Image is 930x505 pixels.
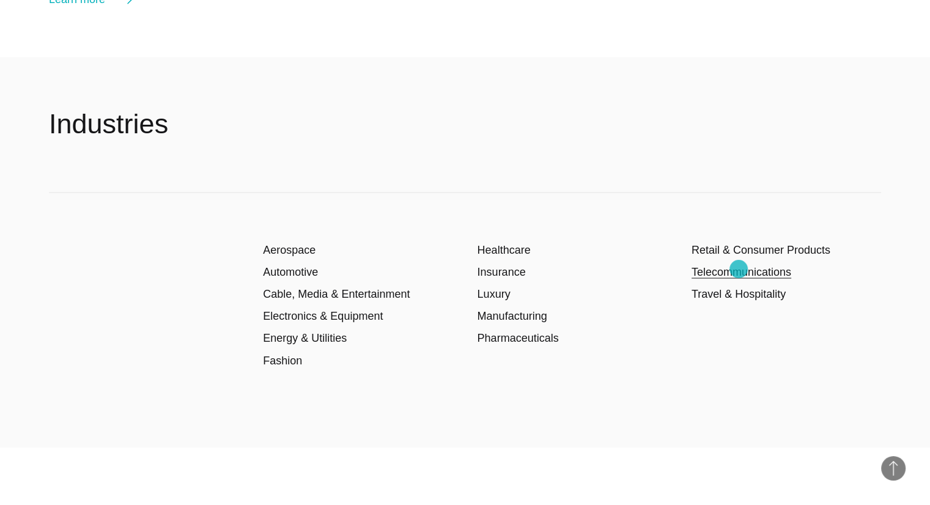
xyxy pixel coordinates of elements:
[263,266,318,278] a: Automotive
[478,266,526,278] a: Insurance
[478,288,511,300] a: Luxury
[692,288,786,300] a: Travel & Hospitality
[881,456,906,481] button: Back to Top
[692,244,830,256] a: Retail & Consumer Products
[478,332,559,344] a: Pharmaceuticals
[263,310,383,322] a: Electronics & Equipment
[49,106,168,142] h2: Industries
[263,354,302,366] a: Fashion
[692,266,791,278] a: Telecommunications
[263,244,316,256] a: Aerospace
[478,244,531,256] a: Healthcare
[478,310,547,322] a: Manufacturing
[263,332,347,344] a: Energy & Utilities
[263,288,410,300] a: Cable, Media & Entertainment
